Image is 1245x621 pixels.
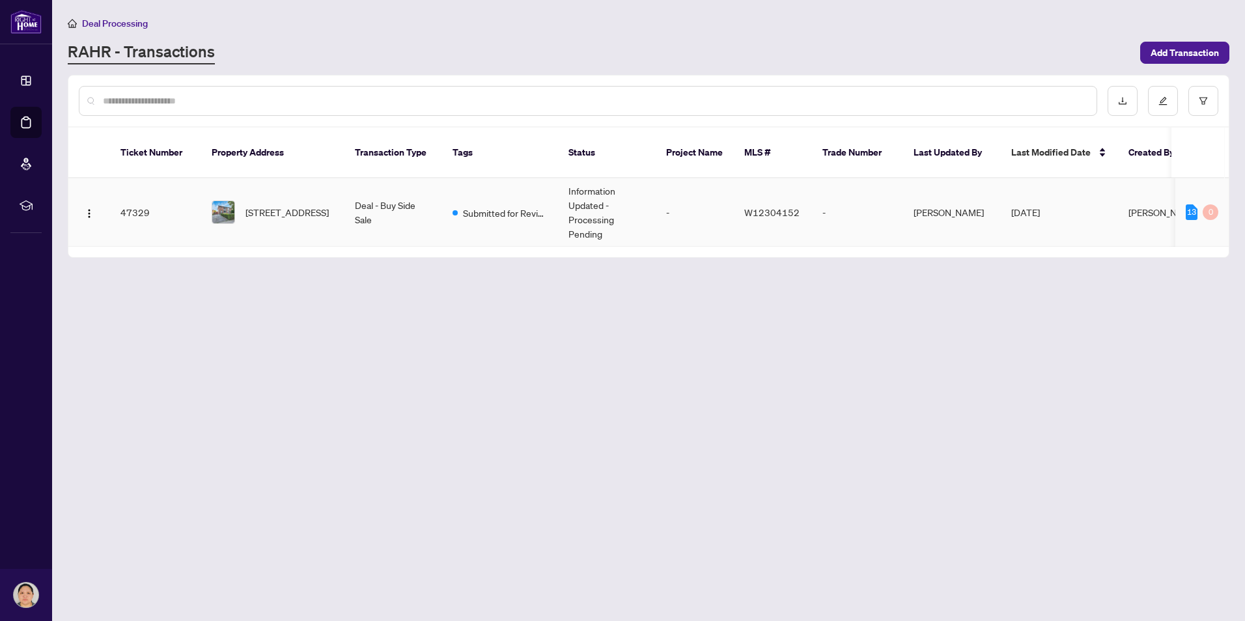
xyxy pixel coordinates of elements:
span: Add Transaction [1151,42,1219,63]
button: Logo [79,202,100,223]
th: Last Modified Date [1001,128,1118,178]
th: Transaction Type [344,128,442,178]
span: Deal Processing [82,18,148,29]
button: filter [1188,86,1218,116]
span: download [1118,96,1127,105]
th: Property Address [201,128,344,178]
span: edit [1158,96,1168,105]
span: filter [1199,96,1208,105]
span: Last Modified Date [1011,145,1091,159]
span: [STREET_ADDRESS] [245,205,329,219]
img: logo [10,10,42,34]
button: Add Transaction [1140,42,1229,64]
td: Information Updated - Processing Pending [558,178,656,247]
img: Profile Icon [14,583,38,607]
td: - [656,178,734,247]
div: 13 [1186,204,1197,220]
td: 47329 [110,178,201,247]
th: Tags [442,128,558,178]
span: [DATE] [1011,206,1040,218]
td: Deal - Buy Side Sale [344,178,442,247]
td: [PERSON_NAME] [903,178,1001,247]
th: Status [558,128,656,178]
div: 0 [1203,204,1218,220]
th: Project Name [656,128,734,178]
span: Submitted for Review [463,206,548,220]
th: MLS # [734,128,812,178]
span: W12304152 [744,206,800,218]
img: thumbnail-img [212,201,234,223]
th: Last Updated By [903,128,1001,178]
th: Trade Number [812,128,903,178]
th: Created By [1118,128,1196,178]
span: [PERSON_NAME] [1128,206,1199,218]
img: Logo [84,208,94,219]
td: - [812,178,903,247]
a: RAHR - Transactions [68,41,215,64]
button: edit [1148,86,1178,116]
th: Ticket Number [110,128,201,178]
span: home [68,19,77,28]
button: download [1108,86,1138,116]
